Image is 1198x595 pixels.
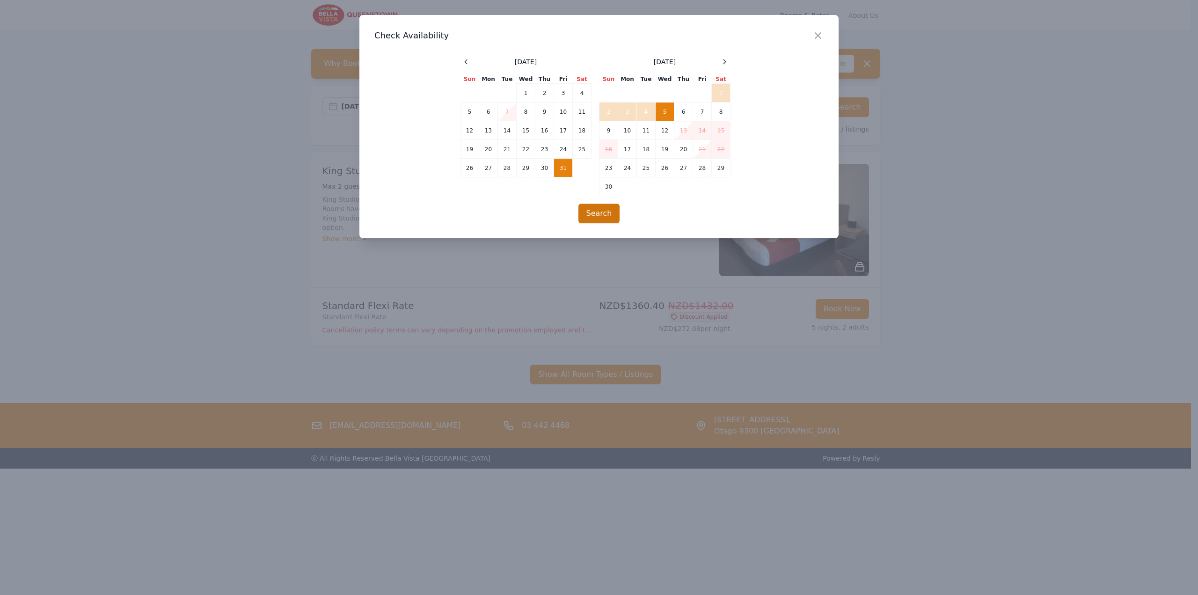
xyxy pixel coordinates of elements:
th: Thu [535,75,554,84]
td: 19 [460,140,479,159]
td: 1 [517,84,535,103]
td: 30 [535,159,554,177]
td: 2 [535,84,554,103]
td: 30 [599,177,618,196]
td: 4 [637,103,656,121]
th: Sun [460,75,479,84]
td: 5 [656,103,674,121]
button: Search [578,204,620,223]
h3: Check Availability [374,30,824,41]
td: 16 [535,121,554,140]
th: Wed [517,75,535,84]
th: Wed [656,75,674,84]
td: 8 [517,103,535,121]
td: 19 [656,140,674,159]
td: 17 [554,121,573,140]
span: [DATE] [515,57,537,66]
th: Sat [573,75,592,84]
td: 1 [712,84,730,103]
td: 11 [637,121,656,140]
td: 2 [599,103,618,121]
td: 20 [674,140,693,159]
td: 17 [618,140,637,159]
th: Tue [637,75,656,84]
td: 18 [637,140,656,159]
td: 18 [573,121,592,140]
td: 20 [479,140,498,159]
td: 25 [637,159,656,177]
td: 8 [712,103,730,121]
td: 14 [498,121,517,140]
td: 23 [599,159,618,177]
td: 27 [479,159,498,177]
td: 28 [693,159,712,177]
td: 12 [656,121,674,140]
td: 13 [674,121,693,140]
td: 27 [674,159,693,177]
td: 29 [517,159,535,177]
td: 6 [479,103,498,121]
td: 22 [712,140,730,159]
th: Tue [498,75,517,84]
th: Thu [674,75,693,84]
td: 13 [479,121,498,140]
td: 3 [554,84,573,103]
td: 28 [498,159,517,177]
td: 3 [618,103,637,121]
td: 21 [693,140,712,159]
td: 10 [618,121,637,140]
th: Fri [693,75,712,84]
td: 16 [599,140,618,159]
th: Mon [479,75,498,84]
td: 22 [517,140,535,159]
td: 26 [460,159,479,177]
td: 14 [693,121,712,140]
td: 11 [573,103,592,121]
td: 4 [573,84,592,103]
td: 21 [498,140,517,159]
td: 15 [517,121,535,140]
td: 9 [599,121,618,140]
span: [DATE] [654,57,676,66]
td: 6 [674,103,693,121]
td: 5 [460,103,479,121]
th: Sun [599,75,618,84]
td: 31 [554,159,573,177]
th: Sat [712,75,730,84]
td: 10 [554,103,573,121]
td: 24 [554,140,573,159]
td: 23 [535,140,554,159]
td: 7 [693,103,712,121]
td: 12 [460,121,479,140]
td: 15 [712,121,730,140]
th: Fri [554,75,573,84]
td: 7 [498,103,517,121]
td: 9 [535,103,554,121]
td: 26 [656,159,674,177]
td: 29 [712,159,730,177]
td: 24 [618,159,637,177]
td: 25 [573,140,592,159]
th: Mon [618,75,637,84]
